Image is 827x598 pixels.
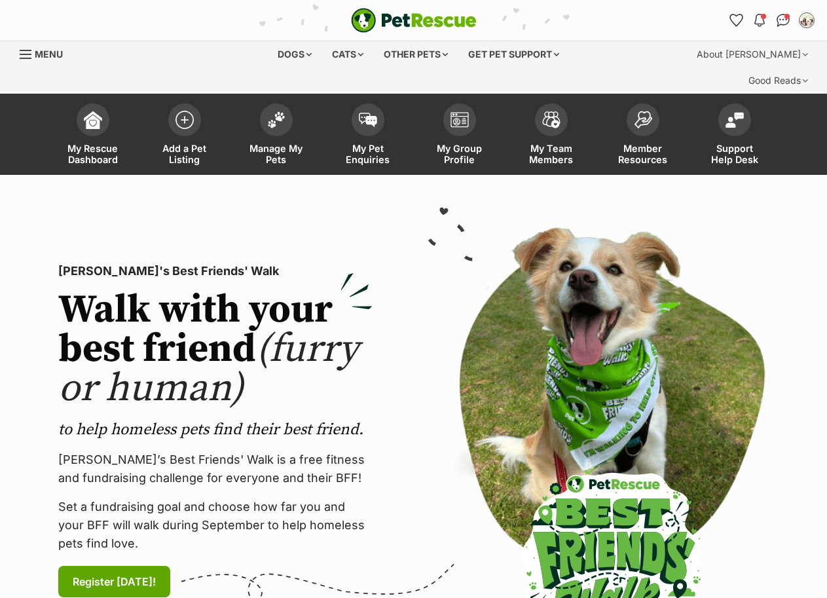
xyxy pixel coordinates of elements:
img: dashboard-icon-eb2f2d2d3e046f16d808141f083e7271f6b2e854fb5c12c21221c1fb7104beca.svg [84,111,102,129]
img: pet-enquiries-icon-7e3ad2cf08bfb03b45e93fb7055b45f3efa6380592205ae92323e6603595dc1f.svg [359,113,377,127]
a: Register [DATE]! [58,566,170,597]
a: Member Resources [597,97,689,175]
img: chat-41dd97257d64d25036548639549fe6c8038ab92f7586957e7f3b1b290dea8141.svg [777,14,790,27]
span: Member Resources [614,143,672,165]
a: Manage My Pets [230,97,322,175]
span: My Rescue Dashboard [64,143,122,165]
span: My Team Members [522,143,581,165]
a: My Pet Enquiries [322,97,414,175]
img: team-members-icon-5396bd8760b3fe7c0b43da4ab00e1e3bb1a5d9ba89233759b79545d2d3fc5d0d.svg [542,111,561,128]
button: Notifications [749,10,770,31]
a: Favourites [726,10,746,31]
span: Menu [35,48,63,60]
div: Cats [323,41,373,67]
img: Tim or Narelle Walsh profile pic [800,14,813,27]
a: Support Help Desk [689,97,781,175]
ul: Account quick links [726,10,817,31]
a: Add a Pet Listing [139,97,230,175]
span: Register [DATE]! [73,574,156,589]
a: My Team Members [505,97,597,175]
span: (furry or human) [58,325,359,413]
a: My Group Profile [414,97,505,175]
div: Other pets [375,41,457,67]
img: logo-e224e6f780fb5917bec1dbf3a21bbac754714ae5b6737aabdf751b685950b380.svg [351,8,477,33]
a: PetRescue [351,8,477,33]
button: My account [796,10,817,31]
img: manage-my-pets-icon-02211641906a0b7f246fdf0571729dbe1e7629f14944591b6c1af311fb30b64b.svg [267,111,285,128]
div: Dogs [268,41,321,67]
a: Conversations [773,10,794,31]
img: group-profile-icon-3fa3cf56718a62981997c0bc7e787c4b2cf8bcc04b72c1350f741eb67cf2f40e.svg [450,112,469,128]
img: notifications-46538b983faf8c2785f20acdc204bb7945ddae34d4c08c2a6579f10ce5e182be.svg [754,14,765,27]
span: My Pet Enquiries [339,143,397,165]
h2: Walk with your best friend [58,291,373,409]
span: Manage My Pets [247,143,306,165]
img: help-desk-icon-fdf02630f3aa405de69fd3d07c3f3aa587a6932b1a1747fa1d2bba05be0121f9.svg [726,112,744,128]
span: Support Help Desk [705,143,764,165]
div: About [PERSON_NAME] [688,41,817,67]
div: Good Reads [739,67,817,94]
span: Add a Pet Listing [155,143,214,165]
div: Get pet support [459,41,568,67]
a: Menu [20,41,72,65]
img: member-resources-icon-8e73f808a243e03378d46382f2149f9095a855e16c252ad45f914b54edf8863c.svg [634,111,652,128]
span: My Group Profile [430,143,489,165]
p: [PERSON_NAME]’s Best Friends' Walk is a free fitness and fundraising challenge for everyone and t... [58,451,373,487]
p: [PERSON_NAME]'s Best Friends' Walk [58,262,373,280]
img: add-pet-listing-icon-0afa8454b4691262ce3f59096e99ab1cd57d4a30225e0717b998d2c9b9846f56.svg [175,111,194,129]
p: to help homeless pets find their best friend. [58,419,373,440]
a: My Rescue Dashboard [47,97,139,175]
p: Set a fundraising goal and choose how far you and your BFF will walk during September to help hom... [58,498,373,553]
